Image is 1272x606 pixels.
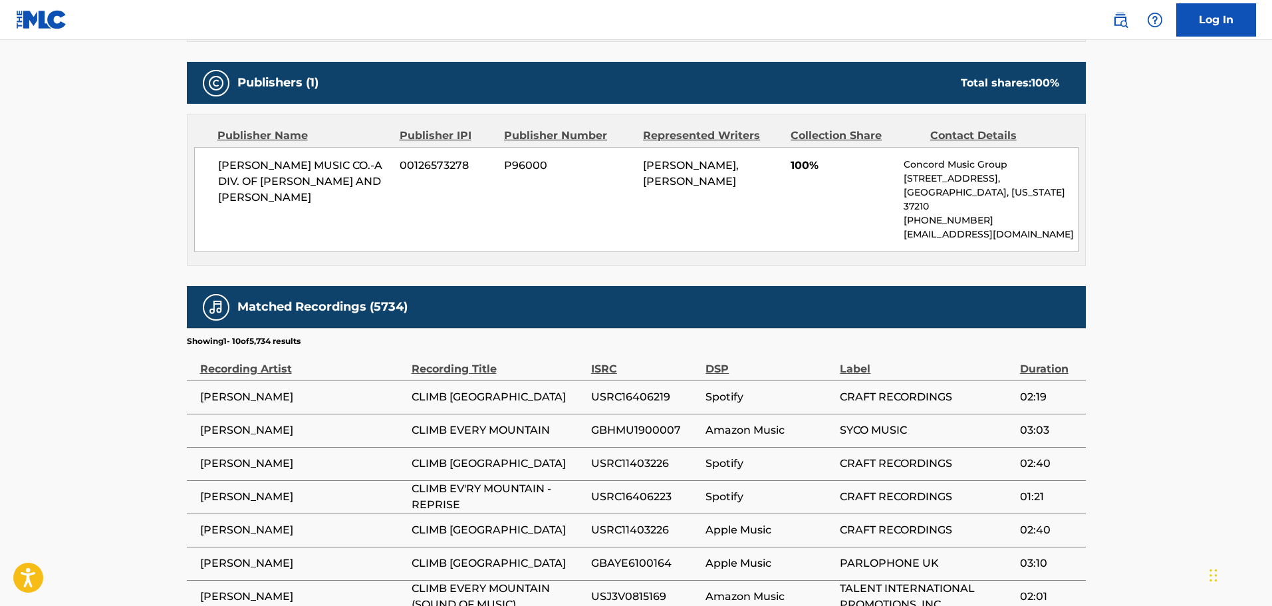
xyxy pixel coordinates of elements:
div: Represented Writers [643,128,781,144]
iframe: Chat Widget [1206,542,1272,606]
div: Publisher Name [217,128,390,144]
h5: Publishers (1) [237,75,318,90]
div: Help [1142,7,1168,33]
span: 100% [791,158,894,174]
span: CRAFT RECORDINGS [840,456,1013,472]
span: Amazon Music [705,589,833,605]
div: Recording Artist [200,347,405,377]
span: [PERSON_NAME] [200,489,405,505]
div: Recording Title [412,347,584,377]
span: 02:40 [1020,522,1079,538]
div: Collection Share [791,128,920,144]
p: [GEOGRAPHIC_DATA], [US_STATE] 37210 [904,186,1077,214]
span: GBAYE6100164 [591,555,699,571]
span: CLIMB [GEOGRAPHIC_DATA] [412,389,584,405]
span: Spotify [705,456,833,472]
span: USRC16406219 [591,389,699,405]
span: 03:03 [1020,422,1079,438]
span: CLIMB EV'RY MOUNTAIN - REPRISE [412,481,584,513]
span: CLIMB [GEOGRAPHIC_DATA] [412,456,584,472]
span: 00126573278 [400,158,494,174]
span: Amazon Music [705,422,833,438]
span: [PERSON_NAME] [200,589,405,605]
div: Label [840,347,1013,377]
span: SYCO MUSIC [840,422,1013,438]
a: Log In [1176,3,1256,37]
p: [EMAIL_ADDRESS][DOMAIN_NAME] [904,227,1077,241]
span: GBHMU1900007 [591,422,699,438]
span: P96000 [504,158,633,174]
img: MLC Logo [16,10,67,29]
span: 100 % [1031,76,1059,89]
p: Concord Music Group [904,158,1077,172]
span: USRC11403226 [591,522,699,538]
div: Duration [1020,347,1079,377]
span: USRC11403226 [591,456,699,472]
img: search [1112,12,1128,28]
span: [PERSON_NAME] [200,389,405,405]
span: CLIMB [GEOGRAPHIC_DATA] [412,522,584,538]
p: [PHONE_NUMBER] [904,214,1077,227]
span: CLIMB [GEOGRAPHIC_DATA] [412,555,584,571]
div: Contact Details [930,128,1059,144]
span: Apple Music [705,522,833,538]
img: Publishers [208,75,224,91]
span: Spotify [705,389,833,405]
span: CRAFT RECORDINGS [840,489,1013,505]
span: [PERSON_NAME] [200,522,405,538]
span: CRAFT RECORDINGS [840,522,1013,538]
span: 01:21 [1020,489,1079,505]
span: Spotify [705,489,833,505]
h5: Matched Recordings (5734) [237,299,408,315]
span: 02:01 [1020,589,1079,605]
span: [PERSON_NAME] [200,555,405,571]
span: 02:40 [1020,456,1079,472]
div: Drag [1209,555,1217,595]
a: Public Search [1107,7,1134,33]
span: Apple Music [705,555,833,571]
span: PARLOPHONE UK [840,555,1013,571]
span: USRC16406223 [591,489,699,505]
span: [PERSON_NAME], [PERSON_NAME] [643,159,739,188]
span: 02:19 [1020,389,1079,405]
div: Publisher Number [504,128,633,144]
div: Publisher IPI [400,128,494,144]
p: [STREET_ADDRESS], [904,172,1077,186]
span: CRAFT RECORDINGS [840,389,1013,405]
div: ISRC [591,347,699,377]
span: [PERSON_NAME] [200,456,405,472]
span: [PERSON_NAME] MUSIC CO.-A DIV. OF [PERSON_NAME] AND [PERSON_NAME] [218,158,390,206]
div: Total shares: [961,75,1059,91]
p: Showing 1 - 10 of 5,734 results [187,335,301,347]
span: [PERSON_NAME] [200,422,405,438]
span: USJ3V0815169 [591,589,699,605]
span: CLIMB EVERY MOUNTAIN [412,422,584,438]
span: 03:10 [1020,555,1079,571]
img: Matched Recordings [208,299,224,315]
img: help [1147,12,1163,28]
div: DSP [705,347,833,377]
